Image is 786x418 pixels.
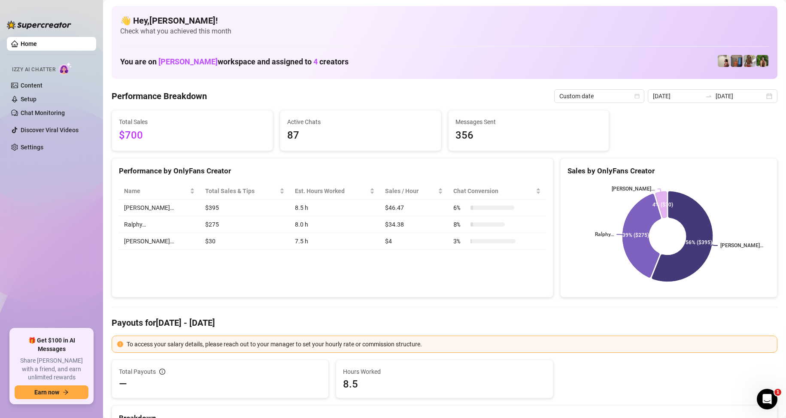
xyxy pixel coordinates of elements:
[7,21,71,29] img: logo-BBDzfeDw.svg
[200,233,290,250] td: $30
[120,27,769,36] span: Check what you achieved this month
[21,127,79,133] a: Discover Viral Videos
[343,367,546,376] span: Hours Worked
[290,216,380,233] td: 8.0 h
[756,55,768,67] img: Nathaniel
[119,377,127,391] span: —
[15,357,88,382] span: Share [PERSON_NAME] with a friend, and earn unlimited rewards
[595,232,614,238] text: Ralphy…
[205,186,278,196] span: Total Sales & Tips
[385,186,436,196] span: Sales / Hour
[455,117,602,127] span: Messages Sent
[119,200,200,216] td: [PERSON_NAME]…
[634,94,640,99] span: calendar
[119,233,200,250] td: [PERSON_NAME]…
[117,341,123,347] span: exclamation-circle
[159,369,165,375] span: info-circle
[744,55,756,67] img: Nathaniel
[112,90,207,102] h4: Performance Breakdown
[453,236,467,246] span: 3 %
[718,55,730,67] img: Ralphy
[120,57,349,67] h1: You are on workspace and assigned to creators
[63,389,69,395] span: arrow-right
[559,90,639,103] span: Custom date
[612,186,655,192] text: [PERSON_NAME]…
[119,117,266,127] span: Total Sales
[119,127,266,144] span: $700
[380,233,448,250] td: $4
[567,165,770,177] div: Sales by OnlyFans Creator
[124,186,188,196] span: Name
[380,216,448,233] td: $34.38
[380,183,448,200] th: Sales / Hour
[705,93,712,100] span: swap-right
[295,186,368,196] div: Est. Hours Worked
[287,117,434,127] span: Active Chats
[119,216,200,233] td: Ralphy…
[120,15,769,27] h4: 👋 Hey, [PERSON_NAME] !
[716,91,765,101] input: End date
[720,242,763,248] text: [PERSON_NAME]…
[21,82,42,89] a: Content
[287,127,434,144] span: 87
[343,377,546,391] span: 8.5
[731,55,743,67] img: Wayne
[313,57,318,66] span: 4
[158,57,218,66] span: [PERSON_NAME]
[200,200,290,216] td: $395
[705,93,712,100] span: to
[200,216,290,233] td: $275
[21,109,65,116] a: Chat Monitoring
[119,165,546,177] div: Performance by OnlyFans Creator
[127,339,772,349] div: To access your salary details, please reach out to your manager to set your hourly rate or commis...
[653,91,702,101] input: Start date
[453,203,467,212] span: 6 %
[380,200,448,216] td: $46.47
[757,389,777,409] iframe: Intercom live chat
[119,183,200,200] th: Name
[774,389,781,396] span: 1
[21,144,43,151] a: Settings
[15,385,88,399] button: Earn nowarrow-right
[290,200,380,216] td: 8.5 h
[455,127,602,144] span: 356
[59,62,72,75] img: AI Chatter
[453,220,467,229] span: 8 %
[112,317,777,329] h4: Payouts for [DATE] - [DATE]
[34,389,59,396] span: Earn now
[453,186,534,196] span: Chat Conversion
[200,183,290,200] th: Total Sales & Tips
[290,233,380,250] td: 7.5 h
[119,367,156,376] span: Total Payouts
[12,66,55,74] span: Izzy AI Chatter
[21,40,37,47] a: Home
[448,183,546,200] th: Chat Conversion
[15,336,88,353] span: 🎁 Get $100 in AI Messages
[21,96,36,103] a: Setup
